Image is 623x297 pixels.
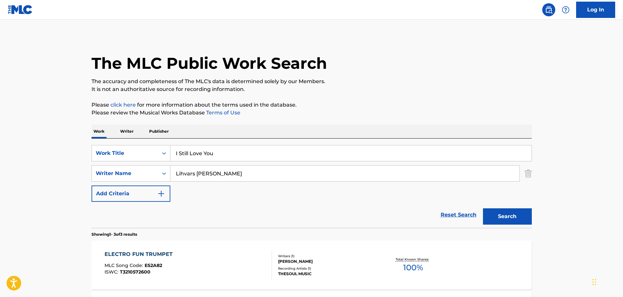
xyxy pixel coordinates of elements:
[145,262,162,268] span: ES2A82
[592,272,596,292] div: Drag
[437,208,480,222] a: Reset Search
[205,110,240,116] a: Terms of Use
[525,165,532,182] img: Delete Criterion
[110,102,136,108] a: click here
[403,262,423,274] span: 100 %
[590,266,623,297] iframe: Chat Widget
[542,3,555,16] a: Public Search
[92,231,137,237] p: Showing 1 - 3 of 3 results
[278,259,376,264] div: [PERSON_NAME]
[105,262,145,268] span: MLC Song Code :
[96,170,154,177] div: Writer Name
[92,109,532,117] p: Please review the Musical Works Database
[278,266,376,271] div: Recording Artists ( 1 )
[545,6,553,14] img: search
[96,149,154,157] div: Work Title
[118,125,135,138] p: Writer
[576,2,615,18] a: Log In
[92,85,532,93] p: It is not an authoritative source for recording information.
[396,257,431,262] p: Total Known Shares:
[157,190,165,198] img: 9d2ae6d4665cec9f34b9.svg
[92,101,532,109] p: Please for more information about the terms used in the database.
[105,250,176,258] div: ELECTRO FUN TRUMPET
[92,145,532,228] form: Search Form
[92,186,170,202] button: Add Criteria
[562,6,570,14] img: help
[92,241,532,290] a: ELECTRO FUN TRUMPETMLC Song Code:ES2A82ISWC:T3210572600Writers (1)[PERSON_NAME]Recording Artists ...
[92,125,106,138] p: Work
[147,125,171,138] p: Publisher
[120,269,150,275] span: T3210572600
[92,78,532,85] p: The accuracy and completeness of The MLC's data is determined solely by our Members.
[105,269,120,275] span: ISWC :
[8,5,33,14] img: MLC Logo
[483,208,532,225] button: Search
[92,53,327,73] h1: The MLC Public Work Search
[559,3,572,16] div: Help
[278,271,376,277] div: THESOUL MUSIC
[278,254,376,259] div: Writers ( 1 )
